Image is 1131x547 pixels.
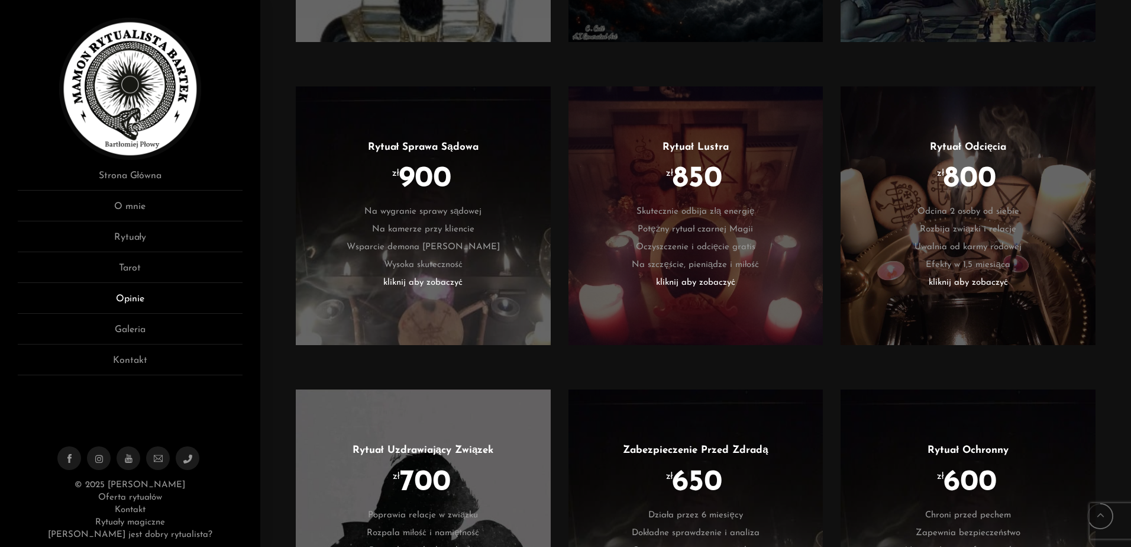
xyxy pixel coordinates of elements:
[18,169,243,191] a: Strona Główna
[314,256,533,274] li: Wysoka skuteczność
[98,493,162,502] a: Oferta rytuałów
[858,274,1078,292] li: kliknij aby zobaczyć
[586,525,806,542] li: Dokładne sprawdzenie i analiza
[393,471,400,481] sup: zł
[858,507,1078,525] li: Chroni przed pechem
[666,471,673,481] sup: zł
[95,518,165,527] a: Rytuały magiczne
[586,256,806,274] li: Na szczęście, pieniądze i miłość
[943,477,997,489] span: 600
[943,173,996,185] span: 800
[858,221,1078,239] li: Rozbija związki i relacje
[18,200,243,221] a: O mnie
[314,274,533,292] li: kliknij aby zobaczyć
[48,530,212,539] a: [PERSON_NAME] jest dobry rytualista?
[59,18,201,160] img: Rytualista Bartek
[663,142,729,152] a: Rytuał Lustra
[937,168,944,178] sup: zł
[18,230,243,252] a: Rytuały
[18,353,243,375] a: Kontakt
[314,239,533,256] li: Wsparcie demona [PERSON_NAME]
[399,173,451,185] span: 900
[399,477,451,489] span: 700
[586,239,806,256] li: Oczyszczenie i odcięcie gratis
[672,477,722,489] span: 650
[858,239,1078,256] li: Uwalnia od karmy rodowej
[353,445,494,455] a: Rytuał Uzdrawiający Związek
[586,221,806,239] li: Potężny rytuał czarnej Magii
[930,142,1006,152] a: Rytuał Odcięcia
[937,471,944,481] sup: zł
[586,507,806,525] li: Działa przez 6 miesięcy
[314,525,533,542] li: Rozpala miłość i namiętność
[368,142,479,152] a: Rytuał Sprawa Sądowa
[858,203,1078,221] li: Odcina 2 osoby od siebie
[586,274,806,292] li: kliknij aby zobaczyć
[666,168,673,178] sup: zł
[623,445,768,455] a: Zabezpieczenie Przed Zdradą
[314,203,533,221] li: Na wygranie sprawy sądowej
[858,525,1078,542] li: Zapewnia bezpieczeństwo
[18,292,243,314] a: Opinie
[18,323,243,345] a: Galeria
[673,173,722,185] span: 850
[314,221,533,239] li: Na kamerze przy kliencie
[392,168,399,178] sup: zł
[115,506,146,514] a: Kontakt
[586,203,806,221] li: Skutecznie odbija złą energię
[18,261,243,283] a: Tarot
[928,445,1009,455] a: Rytuał Ochronny
[314,507,533,525] li: Poprawia relacje w związku
[858,256,1078,274] li: Efekty w 1,5 miesiąca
